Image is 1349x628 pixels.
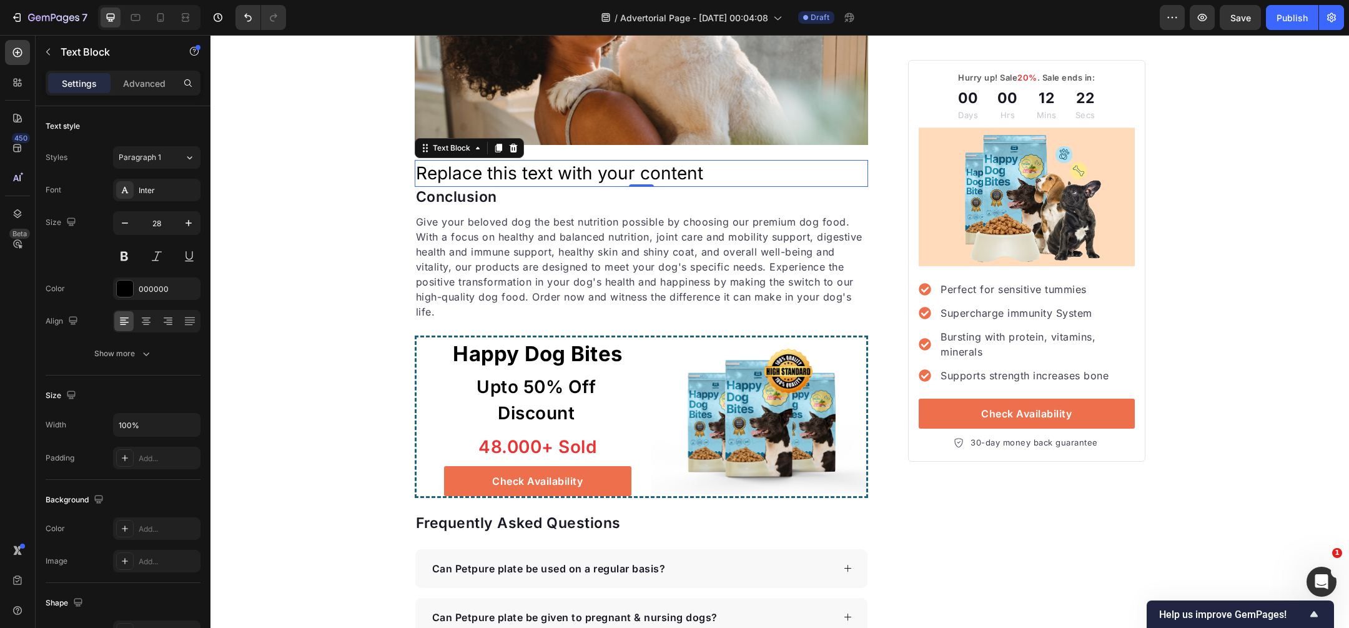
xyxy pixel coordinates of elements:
[46,184,61,196] div: Font
[61,44,167,59] p: Text Block
[730,247,922,262] p: Perfect for sensitive tummies
[46,387,79,404] div: Size
[114,414,200,436] input: Auto
[12,133,30,143] div: 450
[235,304,420,335] p: Happy Dog Bites
[46,595,86,612] div: Shape
[205,479,657,498] p: Frequently Asked Questions
[787,74,808,87] p: Hrs
[139,453,197,464] div: Add...
[708,93,924,232] img: 495611768014373769-98a09d72-cc04-4af0-a217-db045d9ab775.png
[235,399,420,425] p: 48.000+ Sold
[730,271,922,286] p: Supercharge immunity System
[46,452,74,464] div: Padding
[94,347,152,360] div: Show more
[1277,11,1308,24] div: Publish
[865,74,885,87] p: Secs
[760,402,887,414] p: 30-day money back guarantee
[46,342,200,365] button: Show more
[123,77,166,90] p: Advanced
[709,37,922,49] p: Hurry up! Sale . Sale ends in:
[1266,5,1318,30] button: Publish
[62,77,97,90] p: Settings
[1159,607,1322,622] button: Show survey - Help us improve GemPages!
[139,524,197,535] div: Add...
[282,439,372,454] div: Check Availability
[46,152,67,163] div: Styles
[46,492,106,509] div: Background
[222,526,455,541] p: Can Petpure plate be used on a regular basis?
[1220,5,1261,30] button: Save
[210,35,1349,628] iframe: Design area
[1230,12,1251,23] span: Save
[139,185,197,196] div: Inter
[220,107,262,119] div: Text Block
[46,313,81,330] div: Align
[234,431,421,461] a: Check Availability
[708,364,924,394] a: Check Availability
[46,214,79,231] div: Size
[232,339,420,391] p: Upto 50% Off Discount
[205,153,657,172] p: Conclusion
[46,121,80,132] div: Text style
[46,283,65,294] div: Color
[222,575,507,590] p: Can Petpure plate be given to pregnant & nursing dogs?
[139,284,197,295] div: 000000
[771,371,861,386] div: Check Availability
[730,294,922,324] p: Bursting with protein, vitamins, minerals
[748,53,768,75] div: 00
[811,12,829,23] span: Draft
[1332,548,1342,558] span: 1
[46,523,65,534] div: Color
[5,5,93,30] button: 7
[615,11,618,24] span: /
[235,5,286,30] div: Undo/Redo
[9,229,30,239] div: Beta
[730,333,922,348] p: Supports strength increases bone
[807,37,827,47] span: 20%
[1159,609,1307,621] span: Help us improve GemPages!
[826,74,846,87] p: Mins
[620,11,768,24] span: Advertorial Page - [DATE] 00:04:08
[46,419,66,431] div: Width
[865,53,885,75] div: 22
[748,74,768,87] p: Days
[46,556,67,567] div: Image
[119,152,161,163] span: Paragraph 1
[139,556,197,567] div: Add...
[441,304,656,459] img: 495611768014373769-ff5946e5-bbc6-4dd5-9984-f5daab2f2b55.png
[82,10,87,25] p: 7
[205,179,657,284] p: Give your beloved dog the best nutrition possible by choosing our premium dog food. With a focus ...
[787,53,808,75] div: 00
[826,53,846,75] div: 12
[113,146,200,169] button: Paragraph 1
[1307,567,1337,597] iframe: Intercom live chat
